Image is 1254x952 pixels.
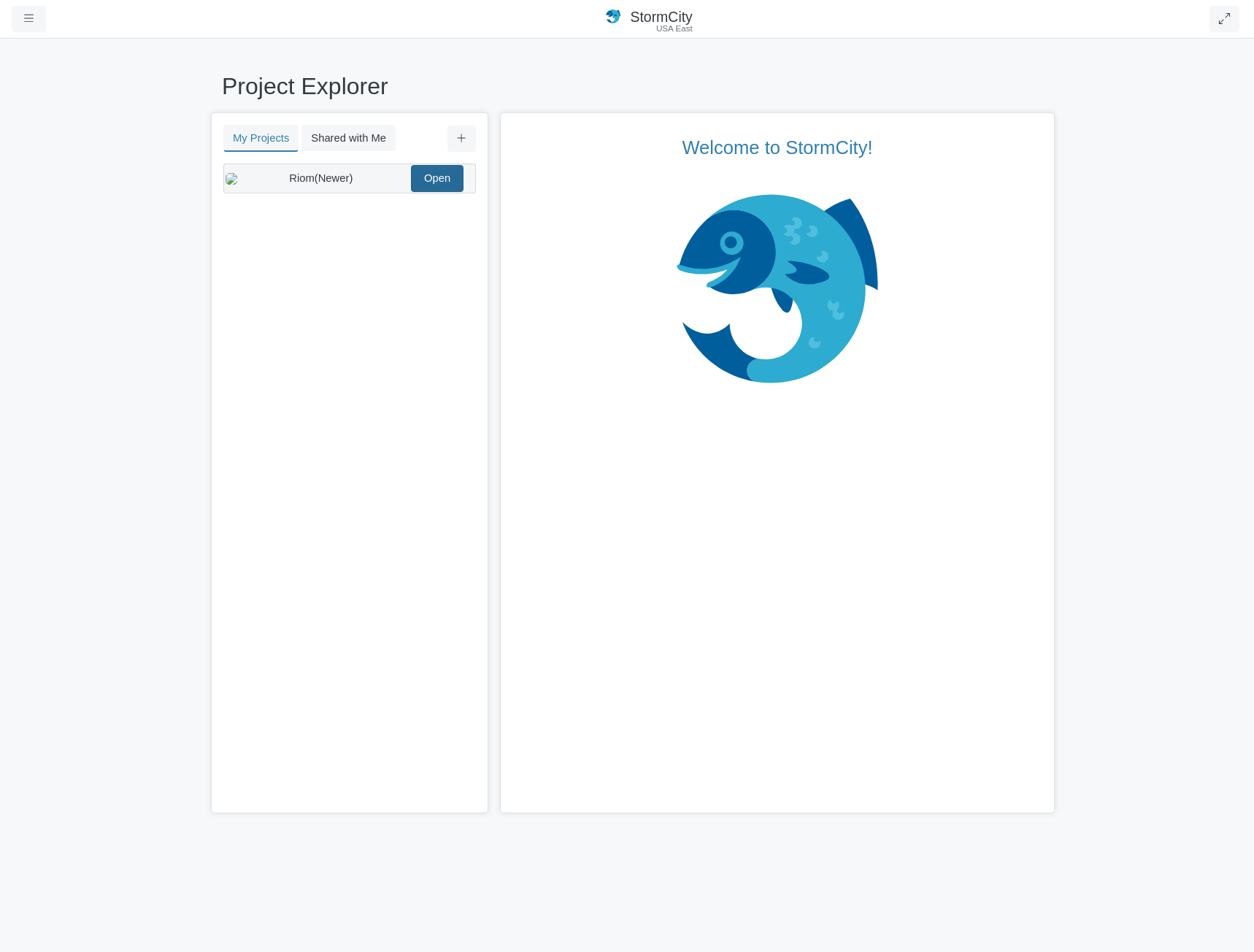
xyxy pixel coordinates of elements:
button: My Projects [223,125,299,152]
h1: Project Explorer [222,72,1032,100]
img: chi-fish-icon.svg [606,9,623,23]
img: chi-fish.svg [676,193,878,384]
span: StormCity [630,9,692,25]
a: Open [411,165,463,191]
p: Welcome to StormCity! [512,137,1042,159]
button: Shared with Me [301,125,396,151]
img: bbb94c61-4f20-4cab-9354-f5d23487d2d8 [226,173,237,185]
span: USA East [656,23,693,34]
span: Riom(Newer) [289,172,353,184]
